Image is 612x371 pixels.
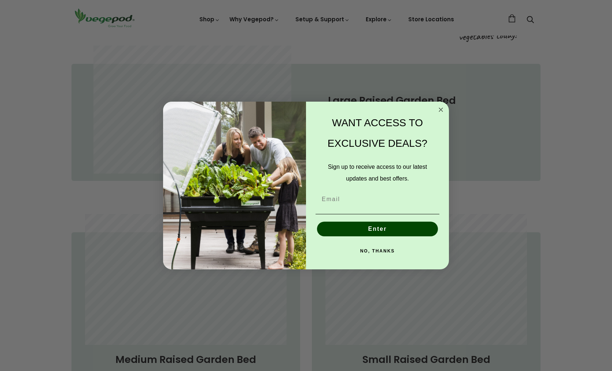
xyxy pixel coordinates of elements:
[328,164,427,182] span: Sign up to receive access to our latest updates and best offers.
[163,102,306,269] img: e9d03583-1bb1-490f-ad29-36751b3212ff.jpeg
[436,105,445,114] button: Close dialog
[316,244,439,258] button: NO, THANKS
[316,192,439,207] input: Email
[317,222,438,236] button: Enter
[328,117,427,149] span: WANT ACCESS TO EXCLUSIVE DEALS?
